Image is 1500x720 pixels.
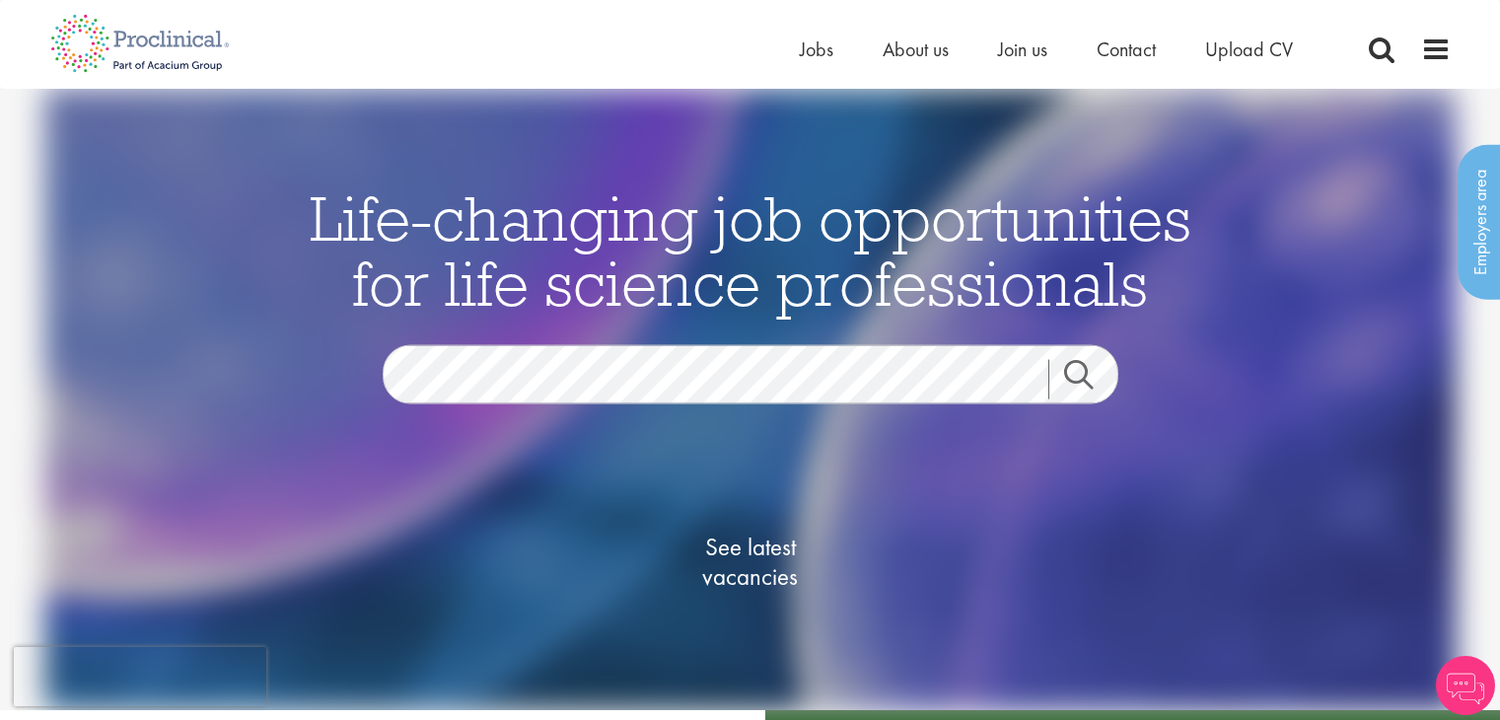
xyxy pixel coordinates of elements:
[14,647,266,706] iframe: reCAPTCHA
[883,36,949,62] a: About us
[998,36,1047,62] a: Join us
[1205,36,1293,62] a: Upload CV
[1436,656,1495,715] img: Chatbot
[310,178,1191,322] span: Life-changing job opportunities for life science professionals
[1048,359,1133,398] a: Job search submit button
[44,89,1456,710] img: candidate home
[800,36,833,62] a: Jobs
[652,532,849,591] span: See latest vacancies
[1097,36,1156,62] a: Contact
[652,453,849,670] a: See latestvacancies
